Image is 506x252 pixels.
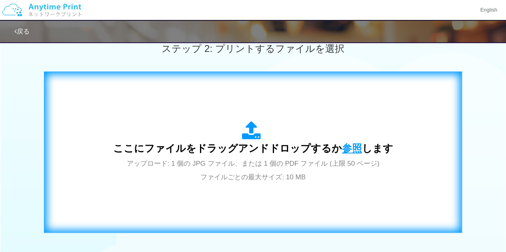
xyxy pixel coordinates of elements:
[127,160,380,181] span: アップロード: 1 個の JPG ファイル、または 1 個の PDF ファイル (上限 50 ページ) ファイルごとの最大サイズ: 10 MB
[162,43,344,54] span: ステップ 2: プリントするファイルを選択
[113,143,393,154] span: ここにファイルをドラッグアンドドロップするか します
[342,143,362,154] span: 参照
[14,28,30,35] a: 戻る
